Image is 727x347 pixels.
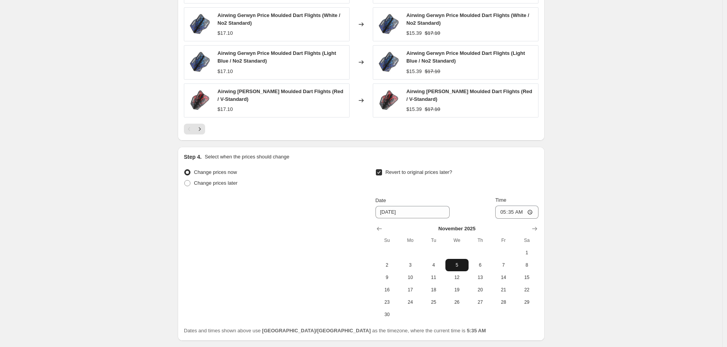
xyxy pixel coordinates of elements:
span: 14 [495,274,512,281]
span: Su [379,237,396,243]
span: 19 [448,287,465,293]
span: Airwing Gerwyn Price Moulded Dart Flights (Light Blue / No2 Standard) [217,50,336,64]
span: Tu [425,237,442,243]
button: Saturday November 22 2025 [515,284,538,296]
button: Show next month, December 2025 [529,223,540,234]
span: Airwing [PERSON_NAME] Moulded Dart Flights (Red / V-Standard) [217,88,343,102]
span: 5 [448,262,465,268]
button: Saturday November 8 2025 [515,259,538,271]
p: Select when the prices should change [205,153,289,161]
span: 17 [402,287,419,293]
button: Friday November 21 2025 [492,284,515,296]
span: Airwing Gerwyn Price Moulded Dart Flights (Light Blue / No2 Standard) [406,50,525,64]
button: Monday November 10 2025 [399,271,422,284]
button: Sunday November 23 2025 [375,296,399,308]
span: 15 [518,274,535,281]
div: $17.10 [217,105,233,113]
input: 10/11/2025 [375,206,450,218]
button: Monday November 17 2025 [399,284,422,296]
button: Next [194,124,205,134]
span: 23 [379,299,396,305]
span: Airwing Gerwyn Price Moulded Dart Flights (White / No2 Standard) [406,12,529,26]
input: 12:00 [495,206,538,219]
span: 3 [402,262,419,268]
div: $15.39 [406,105,422,113]
span: 28 [495,299,512,305]
span: 7 [495,262,512,268]
span: Sa [518,237,535,243]
span: Airwing Gerwyn Price Moulded Dart Flights (White / No2 Standard) [217,12,340,26]
strike: $17.10 [425,29,440,37]
span: Time [495,197,506,203]
span: 21 [495,287,512,293]
span: Date [375,197,386,203]
th: Tuesday [422,234,445,247]
button: Thursday November 6 2025 [469,259,492,271]
button: Wednesday November 12 2025 [445,271,469,284]
th: Friday [492,234,515,247]
th: Saturday [515,234,538,247]
span: 20 [472,287,489,293]
span: 22 [518,287,535,293]
img: aw021-1_80x.jpg [377,89,400,112]
span: 8 [518,262,535,268]
span: Change prices now [194,169,237,175]
button: Thursday November 20 2025 [469,284,492,296]
span: 11 [425,274,442,281]
span: We [448,237,465,243]
button: Tuesday November 4 2025 [422,259,445,271]
strike: $17.10 [425,68,440,75]
span: Revert to original prices later? [386,169,452,175]
button: Tuesday November 18 2025 [422,284,445,296]
img: aw021-1_80x.jpg [188,89,211,112]
div: $17.10 [217,68,233,75]
span: 2 [379,262,396,268]
button: Friday November 28 2025 [492,296,515,308]
nav: Pagination [184,124,205,134]
span: 16 [379,287,396,293]
strike: $17.10 [425,105,440,113]
span: 29 [518,299,535,305]
button: Sunday November 16 2025 [375,284,399,296]
span: 10 [402,274,419,281]
span: 18 [425,287,442,293]
button: Wednesday November 26 2025 [445,296,469,308]
button: Sunday November 2 2025 [375,259,399,271]
span: 12 [448,274,465,281]
b: 5:35 AM [467,328,486,333]
span: Th [472,237,489,243]
span: 24 [402,299,419,305]
div: $17.10 [217,29,233,37]
img: aw017-1_80x.jpg [377,51,400,74]
span: 25 [425,299,442,305]
button: Wednesday November 19 2025 [445,284,469,296]
th: Wednesday [445,234,469,247]
span: 6 [472,262,489,268]
button: Wednesday November 5 2025 [445,259,469,271]
span: Dates and times shown above use as the timezone, where the current time is [184,328,486,333]
button: Thursday November 13 2025 [469,271,492,284]
div: $15.39 [406,29,422,37]
b: [GEOGRAPHIC_DATA]/[GEOGRAPHIC_DATA] [262,328,370,333]
h2: Step 4. [184,153,202,161]
span: 1 [518,250,535,256]
button: Sunday November 30 2025 [375,308,399,321]
span: Change prices later [194,180,238,186]
button: Monday November 3 2025 [399,259,422,271]
span: Mo [402,237,419,243]
span: 4 [425,262,442,268]
div: $15.39 [406,68,422,75]
button: Sunday November 9 2025 [375,271,399,284]
button: Thursday November 27 2025 [469,296,492,308]
button: Friday November 7 2025 [492,259,515,271]
th: Monday [399,234,422,247]
span: Fr [495,237,512,243]
button: Saturday November 29 2025 [515,296,538,308]
button: Tuesday November 25 2025 [422,296,445,308]
button: Tuesday November 11 2025 [422,271,445,284]
span: 26 [448,299,465,305]
span: 30 [379,311,396,318]
img: aw017-1_80x.jpg [188,13,211,36]
span: Airwing [PERSON_NAME] Moulded Dart Flights (Red / V-Standard) [406,88,532,102]
span: 27 [472,299,489,305]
